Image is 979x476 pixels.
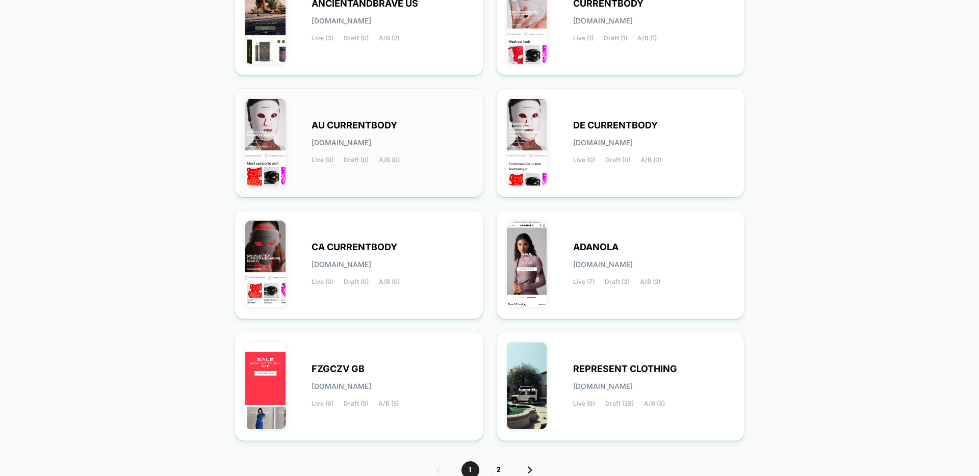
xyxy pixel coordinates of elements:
img: DE_CURRENTBODY [507,99,547,186]
span: Draft (0) [344,278,369,285]
span: A/B (1) [637,35,657,42]
span: Draft (1) [604,35,627,42]
span: Draft (0) [344,156,369,164]
span: A/B (5) [378,400,399,407]
span: A/B (2) [379,35,399,42]
span: [DOMAIN_NAME] [573,261,633,268]
span: A/B (0) [379,156,400,164]
span: [DOMAIN_NAME] [573,17,633,24]
span: Live (0) [573,156,595,164]
span: REPRESENT CLOTHING [573,365,677,373]
span: DE CURRENTBODY [573,122,658,129]
img: AU_CURRENTBODY [245,99,286,186]
span: Draft (0) [605,156,630,164]
span: ADANOLA [573,244,619,251]
span: [DOMAIN_NAME] [312,17,371,24]
span: [DOMAIN_NAME] [312,261,371,268]
span: Draft (0) [344,35,369,42]
img: REPRESENT_CLOTHING [507,342,547,429]
span: Draft (3) [605,278,630,285]
span: CA CURRENTBODY [312,244,397,251]
span: [DOMAIN_NAME] [312,139,371,146]
span: FZGCZV GB [312,365,365,373]
span: [DOMAIN_NAME] [573,383,633,390]
span: Live (0) [312,156,333,164]
span: Live (6) [312,400,333,407]
span: [DOMAIN_NAME] [573,139,633,146]
span: [DOMAIN_NAME] [312,383,371,390]
span: AU CURRENTBODY [312,122,397,129]
img: CA_CURRENTBODY [245,221,286,307]
span: A/B (2) [640,278,660,285]
span: Live (1) [573,35,594,42]
img: FZGCZV_GB [245,342,286,429]
img: ADANOLA [507,221,547,307]
span: Live (3) [312,35,333,42]
span: Live (7) [573,278,595,285]
img: pagination forward [528,466,532,473]
span: A/B (0) [379,278,400,285]
span: Live (0) [312,278,333,285]
span: Live (8) [573,400,595,407]
span: A/B (3) [644,400,665,407]
span: Draft (5) [344,400,368,407]
span: Draft (28) [605,400,634,407]
span: A/B (0) [640,156,661,164]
